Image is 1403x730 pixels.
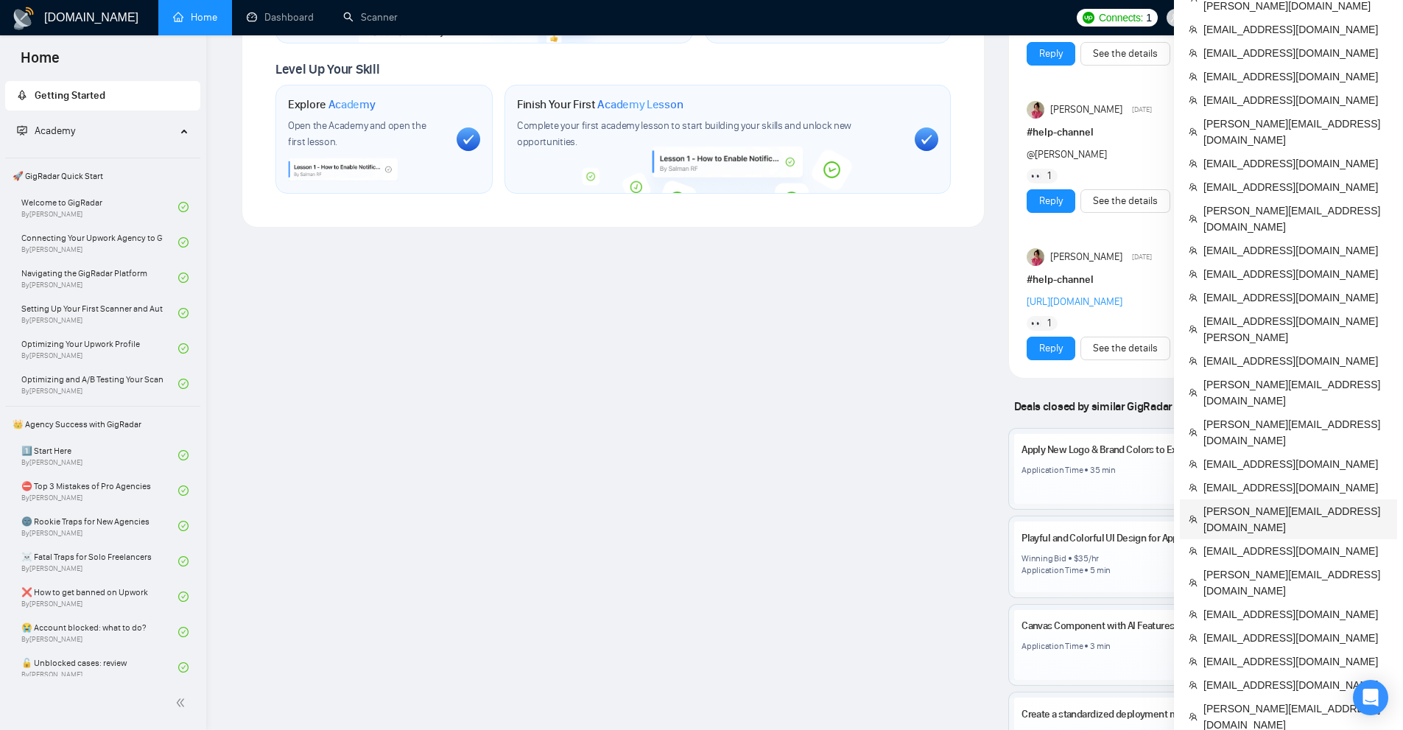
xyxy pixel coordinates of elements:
span: check-circle [178,592,189,602]
button: Reply [1027,42,1075,66]
span: check-circle [178,379,189,389]
span: [EMAIL_ADDRESS][DOMAIN_NAME] [1203,606,1388,622]
span: [EMAIL_ADDRESS][DOMAIN_NAME] [1203,653,1388,670]
span: [EMAIL_ADDRESS][DOMAIN_NAME] [1203,155,1388,172]
span: Academy [17,124,75,137]
div: 35 min [1090,464,1116,476]
span: team [1189,578,1198,587]
span: [EMAIL_ADDRESS][DOMAIN_NAME] [1203,353,1388,369]
a: Connecting Your Upwork Agency to GigRadarBy[PERSON_NAME] [21,226,178,259]
span: team [1189,127,1198,136]
span: Academy [35,124,75,137]
span: team [1189,712,1198,721]
span: Connects: [1099,10,1143,26]
span: [EMAIL_ADDRESS][DOMAIN_NAME] [1203,69,1388,85]
a: ☠️ Fatal Traps for Solo FreelancersBy[PERSON_NAME] [21,545,178,578]
span: [EMAIL_ADDRESS][DOMAIN_NAME] [1203,289,1388,306]
a: Optimizing and A/B Testing Your Scanner for Better ResultsBy[PERSON_NAME] [21,368,178,400]
a: ⛔ Top 3 Mistakes of Pro AgenciesBy[PERSON_NAME] [21,474,178,507]
span: [EMAIL_ADDRESS][DOMAIN_NAME] [1203,543,1388,559]
div: 5 min [1090,564,1111,576]
span: check-circle [178,556,189,566]
span: rocket [17,90,27,100]
h1: Finish Your First [517,97,683,112]
img: upwork-logo.png [1083,12,1094,24]
div: 35 [1078,552,1089,564]
span: team [1189,681,1198,689]
span: team [1189,183,1198,192]
span: team [1189,293,1198,302]
div: Application Time [1022,564,1083,576]
span: [EMAIL_ADDRESS][DOMAIN_NAME] [1203,677,1388,693]
a: Reply [1039,340,1063,357]
span: team [1189,49,1198,57]
span: team [1189,214,1198,223]
a: Optimizing Your Upwork ProfileBy[PERSON_NAME] [21,332,178,365]
img: Taylor Allen [1027,248,1044,266]
span: [EMAIL_ADDRESS][DOMAIN_NAME] [1203,480,1388,496]
div: 3 min [1090,640,1111,652]
span: check-circle [178,627,189,637]
span: team [1189,460,1198,468]
span: [EMAIL_ADDRESS][DOMAIN_NAME] [1203,92,1388,108]
a: ❌ How to get banned on UpworkBy[PERSON_NAME] [21,580,178,613]
a: dashboardDashboard [247,11,314,24]
span: [PERSON_NAME][EMAIL_ADDRESS][DOMAIN_NAME] [1203,566,1388,599]
span: fund-projection-screen [17,125,27,136]
span: Complete your first academy lesson to start building your skills and unlock new opportunities. [517,119,851,148]
span: 1 [1146,10,1152,26]
img: 👀 [1031,318,1041,329]
span: Academy Lesson [597,97,683,112]
button: See the details [1080,189,1170,213]
a: See the details [1093,46,1158,62]
span: check-circle [178,202,189,212]
span: team [1189,246,1198,255]
span: [PERSON_NAME][EMAIL_ADDRESS][DOMAIN_NAME] [1203,416,1388,449]
span: team [1189,634,1198,642]
div: /hr [1089,552,1099,564]
span: [EMAIL_ADDRESS][DOMAIN_NAME] [1203,266,1388,282]
a: 😭 Account blocked: what to do?By[PERSON_NAME] [21,616,178,648]
span: [PERSON_NAME][EMAIL_ADDRESS][DOMAIN_NAME] [1203,116,1388,148]
span: Home [9,47,71,78]
span: [EMAIL_ADDRESS][DOMAIN_NAME][PERSON_NAME] [1203,313,1388,345]
a: 🌚 Rookie Traps for New AgenciesBy[PERSON_NAME] [21,510,178,542]
span: check-circle [178,343,189,354]
span: team [1189,25,1198,34]
span: team [1189,483,1198,492]
div: Winning Bid [1022,552,1066,564]
a: See the details [1093,340,1158,357]
a: Canvas Component with AI Features [1022,620,1175,632]
a: Navigating the GigRadar PlatformBy[PERSON_NAME] [21,262,178,294]
span: [DATE] [1132,103,1152,116]
div: Application Time [1022,464,1083,476]
span: [EMAIL_ADDRESS][DOMAIN_NAME] [1203,630,1388,646]
span: [EMAIL_ADDRESS][DOMAIN_NAME] [1203,21,1388,38]
span: team [1189,547,1198,555]
a: homeHome [173,11,217,24]
span: Academy [328,97,376,112]
a: Apply New Logo & Brand Colors to Existing Website (Interim Refresh for [DOMAIN_NAME]) [1022,443,1396,456]
span: Open the Academy and open the first lesson. [288,119,426,148]
span: [PERSON_NAME] [1050,249,1122,265]
div: Application Time [1022,640,1083,652]
a: 🔓 Unblocked cases: reviewBy[PERSON_NAME] [21,651,178,684]
div: Open Intercom Messenger [1353,680,1388,715]
span: check-circle [178,521,189,531]
span: team [1189,388,1198,397]
button: Reply [1027,189,1075,213]
div: @[PERSON_NAME] [1027,147,1285,163]
span: check-circle [178,662,189,673]
span: [PERSON_NAME] [1050,102,1122,118]
span: team [1189,72,1198,81]
span: double-left [175,695,190,710]
a: Reply [1039,46,1063,62]
span: check-circle [178,450,189,460]
h1: Explore [288,97,376,112]
span: team [1189,270,1198,278]
span: team [1189,159,1198,168]
span: team [1189,657,1198,666]
span: 1 [1047,316,1051,331]
span: check-circle [178,485,189,496]
span: team [1189,357,1198,365]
